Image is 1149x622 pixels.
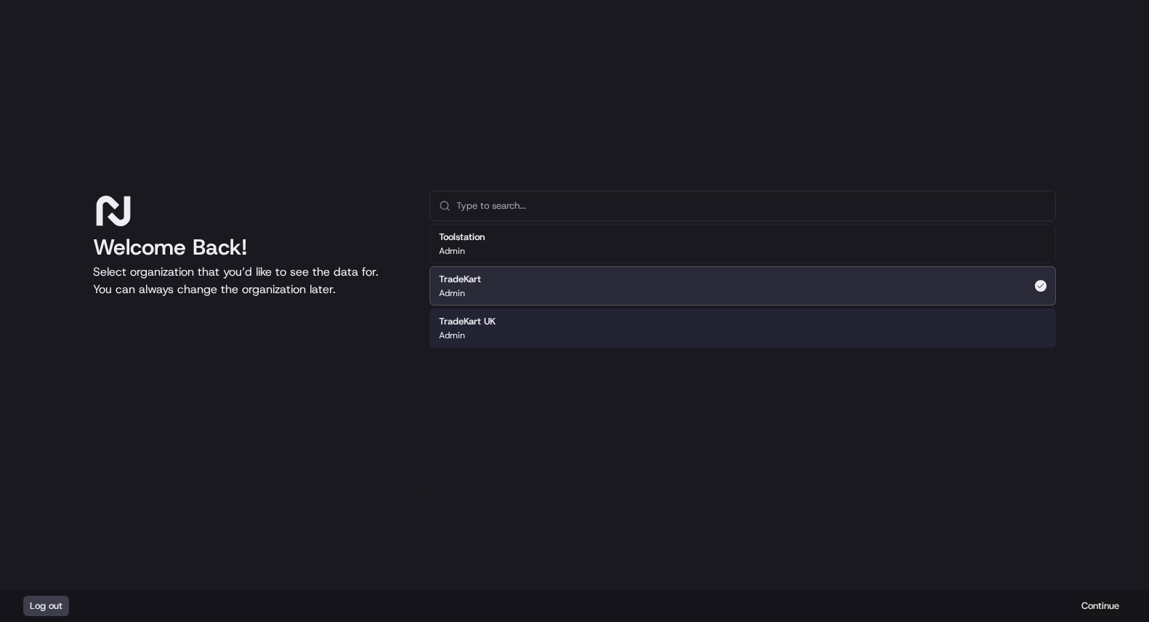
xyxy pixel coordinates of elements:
[456,191,1047,220] input: Type to search...
[439,287,465,299] p: Admin
[439,330,465,341] p: Admin
[439,273,481,286] h2: TradeKart
[1075,596,1126,616] button: Continue
[430,221,1056,351] div: Suggestions
[93,263,406,298] p: Select organization that you’d like to see the data for. You can always change the organization l...
[439,245,465,257] p: Admin
[439,315,496,328] h2: TradeKart UK
[23,596,69,616] button: Log out
[439,231,485,244] h2: Toolstation
[93,234,406,260] h1: Welcome Back!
